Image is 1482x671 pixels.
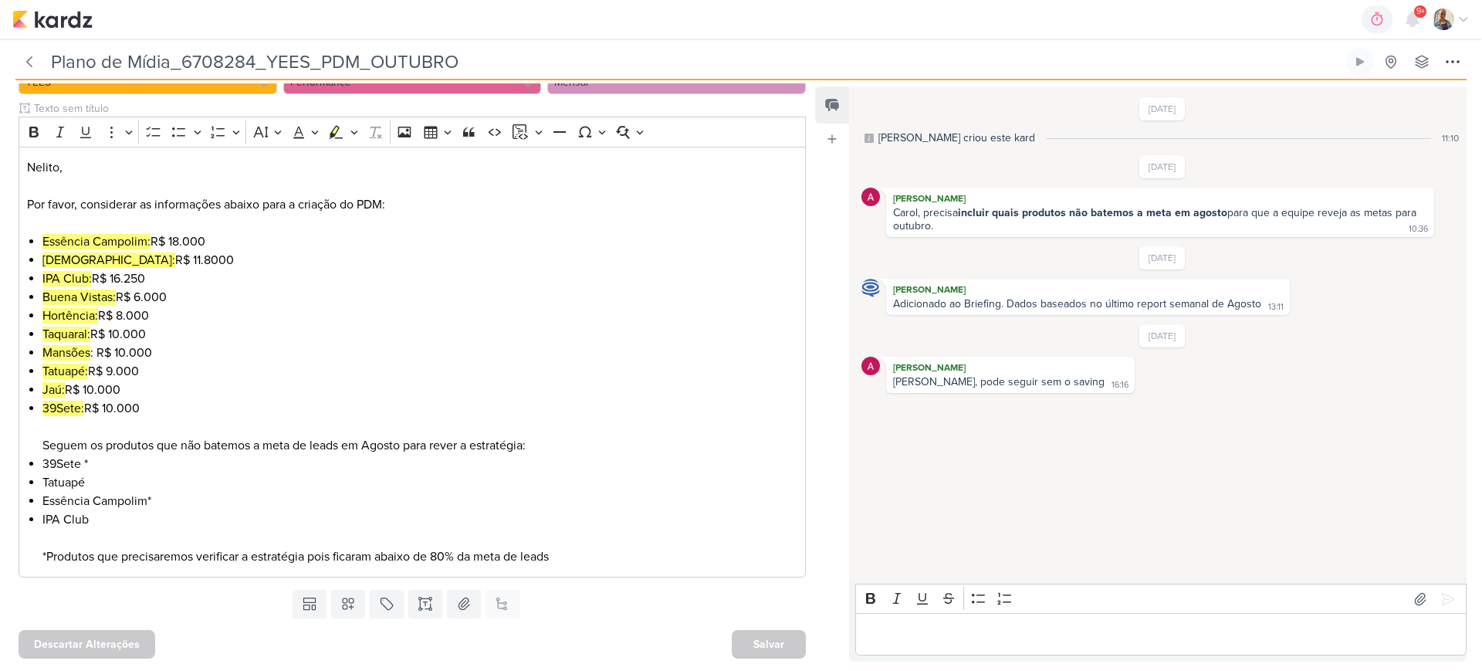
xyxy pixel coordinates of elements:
[31,100,806,117] input: Texto sem título
[893,297,1261,310] div: Adicionado ao Briefing. Dados baseados no último report semanal de Agosto
[42,308,98,324] mark: Hortência:
[893,206,1419,232] div: Carol, precisa para que a equipe reveja as metas para outubro.
[855,613,1467,656] div: Editor editing area: main
[889,360,1132,375] div: [PERSON_NAME]
[861,188,880,206] img: Alessandra Gomes
[42,344,798,362] li: : R$ 10.000
[42,382,65,398] mark: Jaú:
[855,584,1467,614] div: Editor toolbar
[19,147,806,578] div: Editor editing area: main
[861,357,880,375] img: Alessandra Gomes
[1111,379,1128,391] div: 16:16
[1416,5,1425,18] span: 9+
[42,401,84,416] mark: 39Sete:
[893,375,1105,388] div: [PERSON_NAME], pode seguir sem o saving
[1433,8,1454,30] img: Iara Santos
[958,206,1227,219] strong: incluir quais produtos não batemos a meta em agosto
[42,232,798,251] li: R$ 18.000
[1409,223,1428,236] div: 10:36
[42,307,798,325] li: R$ 8.000
[889,191,1431,206] div: [PERSON_NAME]
[42,399,798,455] li: R$ 10.000 Seguem os produtos que não batemos a meta de leads em Agosto para rever a estratégia:
[42,492,798,510] li: Essência Campolim*
[42,364,88,379] mark: Tatuapé:
[42,325,798,344] li: R$ 10.000
[42,288,798,307] li: R$ 6.000
[42,251,798,269] li: R$ 11.8000
[12,10,93,29] img: kardz.app
[1442,131,1459,145] div: 11:10
[46,48,1343,76] input: Kard Sem Título
[42,290,116,305] mark: Buena Vistas:
[42,473,798,492] li: Tatuapé
[1354,56,1366,68] div: Ligar relógio
[19,117,806,147] div: Editor toolbar
[42,455,798,473] li: 39Sete *
[42,327,90,342] mark: Taquaral:
[42,234,151,249] mark: Essência Campolim:
[878,130,1035,146] div: [PERSON_NAME] criou este kard
[42,381,798,399] li: R$ 10.000
[27,158,798,214] p: Nelito, Por favor, considerar as informações abaixo para a criação do PDM:
[889,282,1287,297] div: [PERSON_NAME]
[1268,301,1284,313] div: 13:11
[42,269,798,288] li: R$ 16.250
[42,345,90,361] mark: Mansões
[42,362,798,381] li: R$ 9.000
[42,510,798,566] li: IPA Club *Produtos que precisaremos verificar a estratégia pois ficaram abaixo de 80% da meta de ...
[42,271,92,286] mark: IPA Club:
[42,252,175,268] mark: [DEMOGRAPHIC_DATA]:
[861,279,880,297] img: Caroline Traven De Andrade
